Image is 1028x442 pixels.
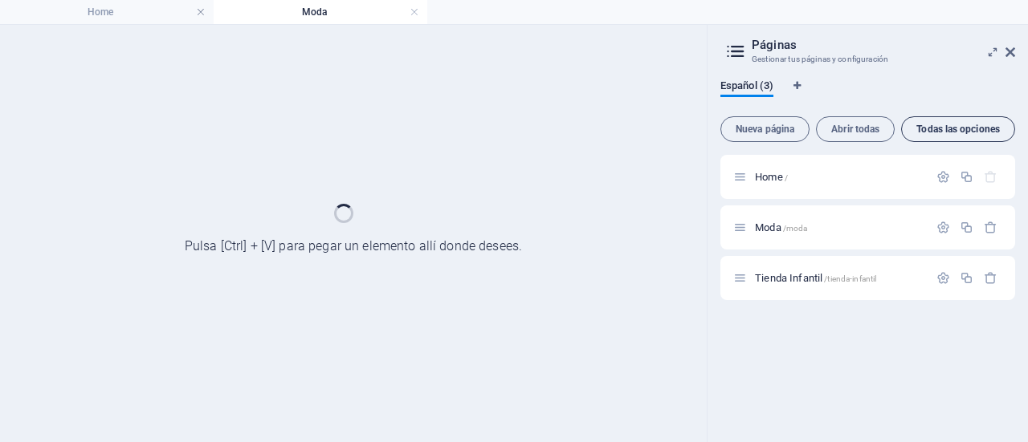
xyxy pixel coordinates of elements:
[960,170,973,184] div: Duplicar
[752,38,1015,52] h2: Páginas
[720,116,810,142] button: Nueva página
[824,274,876,283] span: /tienda-infantil
[908,124,1008,134] span: Todas las opciones
[755,171,788,183] span: Haz clic para abrir la página
[750,273,928,283] div: Tienda Infantil/tienda-infantil
[960,221,973,234] div: Duplicar
[901,116,1015,142] button: Todas las opciones
[783,224,808,233] span: /moda
[823,124,887,134] span: Abrir todas
[214,3,427,21] h4: Moda
[728,124,802,134] span: Nueva página
[785,173,788,182] span: /
[936,170,950,184] div: Configuración
[984,271,997,285] div: Eliminar
[720,76,773,99] span: Español (3)
[936,221,950,234] div: Configuración
[816,116,895,142] button: Abrir todas
[720,79,1015,110] div: Pestañas de idiomas
[750,172,928,182] div: Home/
[755,272,876,284] span: Haz clic para abrir la página
[936,271,950,285] div: Configuración
[960,271,973,285] div: Duplicar
[984,170,997,184] div: La página principal no puede eliminarse
[750,222,928,233] div: Moda/moda
[755,221,807,233] span: Haz clic para abrir la página
[984,221,997,234] div: Eliminar
[752,52,983,67] h3: Gestionar tus páginas y configuración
